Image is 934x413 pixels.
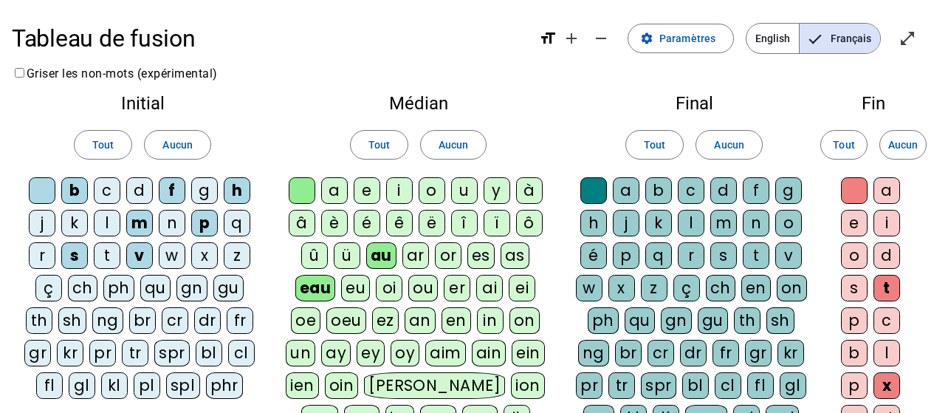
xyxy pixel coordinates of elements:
div: n [743,210,769,236]
div: i [873,210,900,236]
div: n [159,210,185,236]
div: fl [747,372,774,399]
div: ei [509,275,535,301]
div: c [873,307,900,334]
div: p [841,307,868,334]
div: x [191,242,218,269]
div: â [289,210,315,236]
div: t [743,242,769,269]
div: t [873,275,900,301]
h2: Médian [285,95,552,112]
div: oeu [326,307,366,334]
div: l [873,340,900,366]
span: Paramètres [659,30,715,47]
div: l [678,210,704,236]
div: o [775,210,802,236]
div: tr [608,372,635,399]
div: gl [69,372,95,399]
div: z [641,275,667,301]
div: b [61,177,88,204]
div: en [741,275,771,301]
div: en [442,307,471,334]
div: e [841,210,868,236]
div: in [477,307,504,334]
div: ô [516,210,543,236]
span: Aucun [714,136,744,154]
div: k [61,210,88,236]
div: qu [625,307,655,334]
div: û [301,242,328,269]
mat-icon: remove [592,30,610,47]
div: r [678,242,704,269]
div: z [224,242,250,269]
div: kl [101,372,128,399]
label: Griser les non-mots (expérimental) [12,66,218,81]
div: ay [321,340,351,366]
div: ai [476,275,503,301]
div: ch [68,275,97,301]
div: g [775,177,802,204]
button: Paramètres [628,24,734,53]
span: Tout [644,136,665,154]
div: é [580,242,607,269]
div: phr [206,372,244,399]
div: o [419,177,445,204]
div: spr [154,340,190,366]
div: w [159,242,185,269]
div: tr [122,340,148,366]
span: Tout [368,136,390,154]
div: b [645,177,672,204]
div: à [516,177,543,204]
mat-icon: format_size [539,30,557,47]
div: ou [408,275,438,301]
span: Tout [92,136,114,154]
div: an [405,307,436,334]
div: j [613,210,639,236]
div: oy [391,340,419,366]
button: Entrer en plein écran [893,24,922,53]
div: d [126,177,153,204]
span: Français [800,24,880,53]
div: a [613,177,639,204]
div: p [613,242,639,269]
div: h [580,210,607,236]
div: f [743,177,769,204]
div: ï [484,210,510,236]
div: q [224,210,250,236]
div: fr [712,340,739,366]
div: y [484,177,510,204]
button: Aucun [420,130,487,160]
div: d [873,242,900,269]
div: aim [425,340,466,366]
mat-icon: settings [640,32,653,45]
div: sh [766,307,794,334]
div: e [354,177,380,204]
div: k [645,210,672,236]
div: ez [372,307,399,334]
div: pr [576,372,602,399]
div: on [777,275,807,301]
mat-icon: add [563,30,580,47]
h2: Fin [837,95,910,112]
div: oe [291,307,320,334]
div: gu [213,275,244,301]
div: é [354,210,380,236]
div: au [366,242,396,269]
div: cl [228,340,255,366]
span: Aucun [888,136,918,154]
div: cr [162,307,188,334]
div: gl [780,372,806,399]
div: or [435,242,461,269]
button: Tout [820,130,868,160]
div: pl [134,372,160,399]
div: o [841,242,868,269]
div: c [94,177,120,204]
div: eau [295,275,336,301]
div: ë [419,210,445,236]
div: ch [706,275,735,301]
div: r [29,242,55,269]
div: br [615,340,642,366]
div: ar [402,242,429,269]
div: sh [58,307,86,334]
button: Aucun [879,130,927,160]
